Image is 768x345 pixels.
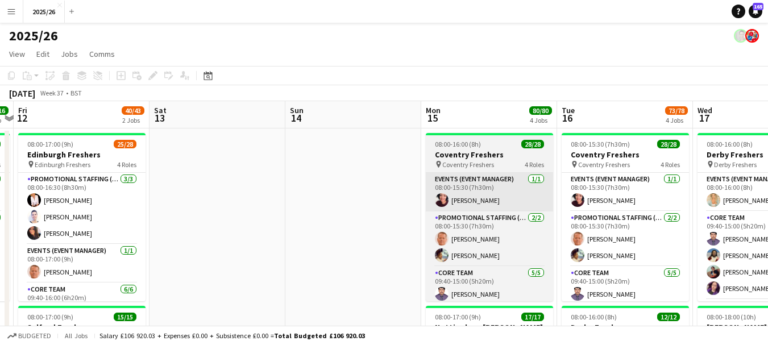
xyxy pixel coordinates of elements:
h3: Derby Freshers [562,322,689,332]
a: Edit [32,47,54,61]
span: 12 [16,111,27,124]
div: Salary £106 920.03 + Expenses £0.00 + Subsistence £0.00 = [99,331,365,340]
app-card-role: Promotional Staffing (Team Leader)3/308:00-16:30 (8h30m)[PERSON_NAME][PERSON_NAME][PERSON_NAME] [18,173,146,244]
span: All jobs [63,331,90,340]
span: Budgeted [18,332,51,340]
app-card-role: Events (Event Manager)1/108:00-17:00 (9h)[PERSON_NAME] [18,244,146,283]
span: 08:00-16:00 (8h) [707,140,753,148]
button: 2025/26 [23,1,65,23]
h3: Edinburgh Freshers [18,149,146,160]
span: Sun [290,105,304,115]
a: Jobs [56,47,82,61]
span: 08:00-16:00 (8h) [435,140,481,148]
app-job-card: 08:00-16:00 (8h)28/28Coventry Freshers Coventry Freshers4 RolesEvents (Event Manager)1/108:00-15:... [426,133,553,301]
div: [DATE] [9,88,35,99]
h3: Coventry Freshers [426,149,553,160]
span: Week 37 [38,89,66,97]
span: 15/15 [114,313,136,321]
button: Budgeted [6,330,53,342]
app-card-role: Events (Event Manager)1/108:00-15:30 (7h30m)[PERSON_NAME] [562,173,689,211]
h3: Coventry Freshers [562,149,689,160]
span: 73/78 [665,106,688,115]
span: Fri [18,105,27,115]
span: 13 [152,111,167,124]
span: Comms [89,49,115,59]
span: 165 [753,3,763,10]
span: Total Budgeted £106 920.03 [274,331,365,340]
span: 40/43 [122,106,144,115]
span: 80/80 [529,106,552,115]
span: 08:00-16:00 (8h) [571,313,617,321]
span: Sat [154,105,167,115]
app-job-card: 08:00-15:30 (7h30m)28/28Coventry Freshers Coventry Freshers4 RolesEvents (Event Manager)1/108:00-... [562,133,689,301]
h3: Salford Freshers [18,322,146,332]
span: 12/12 [657,313,680,321]
span: Edinburgh Freshers [35,160,90,169]
span: 25/28 [114,140,136,148]
span: 08:00-17:00 (9h) [27,140,73,148]
span: 08:00-18:00 (10h) [707,313,756,321]
app-user-avatar: Mica Young [734,29,748,43]
a: Comms [85,47,119,61]
app-card-role: Promotional Staffing (Team Leader)2/208:00-15:30 (7h30m)[PERSON_NAME][PERSON_NAME] [426,211,553,267]
app-user-avatar: Event Managers [745,29,759,43]
span: 14 [288,111,304,124]
div: 4 Jobs [666,116,687,124]
span: 08:00-17:00 (9h) [435,313,481,321]
div: BST [70,89,82,97]
span: Jobs [61,49,78,59]
span: 28/28 [521,140,544,148]
div: 2 Jobs [122,116,144,124]
span: Wed [698,105,712,115]
h1: 2025/26 [9,27,58,44]
app-card-role: Promotional Staffing (Team Leader)2/208:00-15:30 (7h30m)[PERSON_NAME][PERSON_NAME] [562,211,689,267]
span: 15 [424,111,441,124]
span: 08:00-15:30 (7h30m) [571,140,630,148]
span: 17/17 [521,313,544,321]
span: View [9,49,25,59]
span: 08:00-17:00 (9h) [27,313,73,321]
a: View [5,47,30,61]
span: 28/28 [657,140,680,148]
span: Coventry Freshers [578,160,630,169]
span: Derby Freshers [714,160,757,169]
span: 17 [696,111,712,124]
span: Tue [562,105,575,115]
span: 4 Roles [661,160,680,169]
span: 16 [560,111,575,124]
span: Mon [426,105,441,115]
span: Coventry Freshers [442,160,494,169]
h3: Nottingham [PERSON_NAME] Freshers [426,322,553,343]
div: 4 Jobs [530,116,551,124]
app-job-card: 08:00-17:00 (9h)25/28Edinburgh Freshers Edinburgh Freshers4 RolesPromotional Staffing (Team Leade... [18,133,146,301]
span: 4 Roles [525,160,544,169]
app-card-role: Events (Event Manager)1/108:00-15:30 (7h30m)[PERSON_NAME] [426,173,553,211]
span: 4 Roles [117,160,136,169]
a: 165 [749,5,762,18]
span: Edit [36,49,49,59]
